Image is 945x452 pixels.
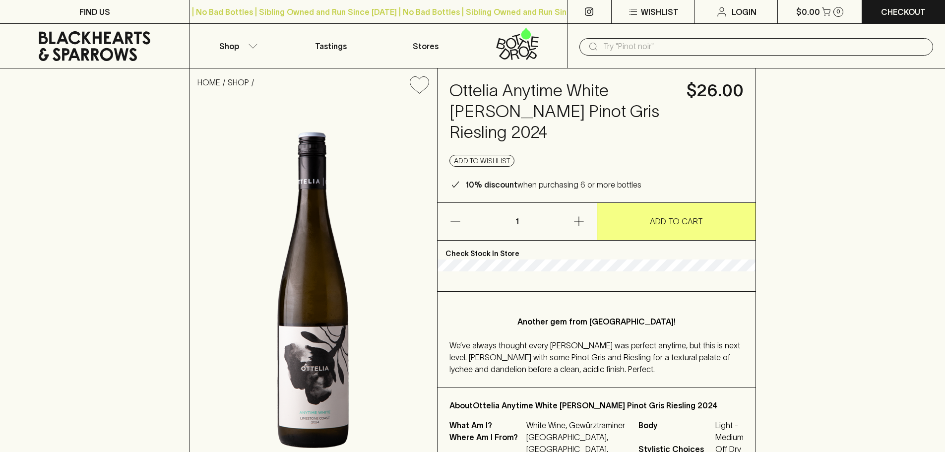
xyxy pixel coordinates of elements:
[732,6,756,18] p: Login
[79,6,110,18] p: FIND US
[469,316,724,327] p: Another gem from [GEOGRAPHIC_DATA]!
[597,203,756,240] button: ADD TO CART
[378,24,473,68] a: Stores
[284,24,378,68] a: Tastings
[197,78,220,87] a: HOME
[796,6,820,18] p: $0.00
[449,80,675,143] h4: Ottelia Anytime White [PERSON_NAME] Pinot Gris Riesling 2024
[438,241,756,259] p: Check Stock In Store
[836,9,840,14] p: 0
[413,40,439,52] p: Stores
[219,40,239,52] p: Shop
[449,419,524,431] p: What Am I?
[638,419,713,443] span: Body
[228,78,249,87] a: SHOP
[650,215,703,227] p: ADD TO CART
[881,6,926,18] p: Checkout
[315,40,347,52] p: Tastings
[526,419,627,431] p: White Wine, Gewürztraminer
[449,155,514,167] button: Add to wishlist
[687,80,744,101] h4: $26.00
[449,341,740,374] span: We’ve always thought every [PERSON_NAME] was perfect anytime, but this is next level. [PERSON_NAM...
[603,39,925,55] input: Try "Pinot noir"
[465,180,517,189] b: 10% discount
[715,419,744,443] span: Light - Medium
[406,72,433,98] button: Add to wishlist
[189,24,284,68] button: Shop
[505,203,529,240] p: 1
[465,179,641,191] p: when purchasing 6 or more bottles
[449,399,744,411] p: About Ottelia Anytime White [PERSON_NAME] Pinot Gris Riesling 2024
[641,6,679,18] p: Wishlist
